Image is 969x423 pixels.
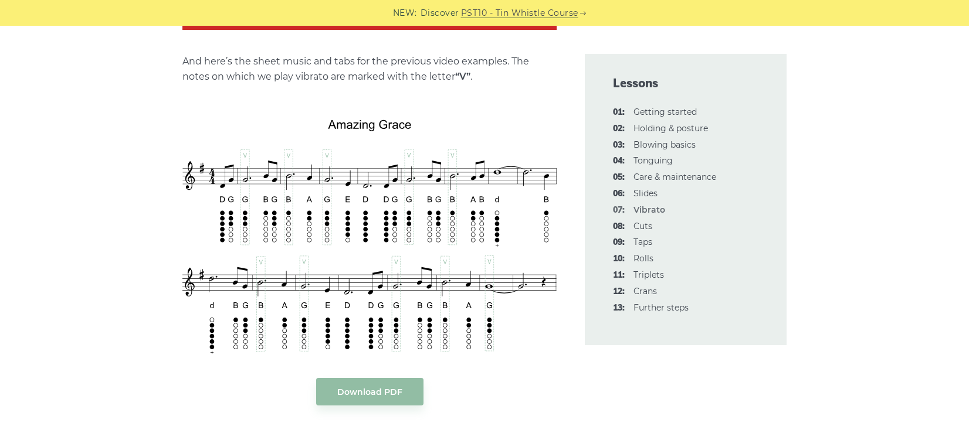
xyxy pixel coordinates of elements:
[633,155,673,166] a: 04:Tonguing
[613,105,625,120] span: 01:
[633,188,658,199] a: 06:Slides
[613,301,625,315] span: 13:
[633,172,716,182] a: 05:Care & maintenance
[182,108,557,354] img: Tin Whistle Vibrato - Amazing Grace
[613,268,625,282] span: 11:
[633,221,652,231] a: 08:Cuts
[613,220,625,234] span: 08:
[613,203,625,217] span: 07:
[633,286,657,296] a: 12:Crans
[633,139,696,150] a: 03:Blowing basics
[633,302,689,313] a: 13:Further steps
[633,237,652,247] a: 09:Taps
[633,204,665,215] strong: Vibrato
[455,71,470,82] strong: “V”
[613,75,758,91] span: Lessons
[613,285,625,299] span: 12:
[613,154,625,168] span: 04:
[633,123,708,134] a: 02:Holding & posture
[633,253,653,264] a: 10:Rolls
[613,122,625,136] span: 02:
[316,378,423,405] a: Download PDF
[182,54,557,84] p: And here’s the sheet music and tabs for the previous video examples. The notes on which we play v...
[613,236,625,250] span: 09:
[421,6,459,20] span: Discover
[461,6,578,20] a: PST10 - Tin Whistle Course
[613,170,625,185] span: 05:
[393,6,417,20] span: NEW:
[613,252,625,266] span: 10:
[633,107,697,117] a: 01:Getting started
[633,270,664,280] a: 11:Triplets
[613,138,625,152] span: 03:
[613,187,625,201] span: 06:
